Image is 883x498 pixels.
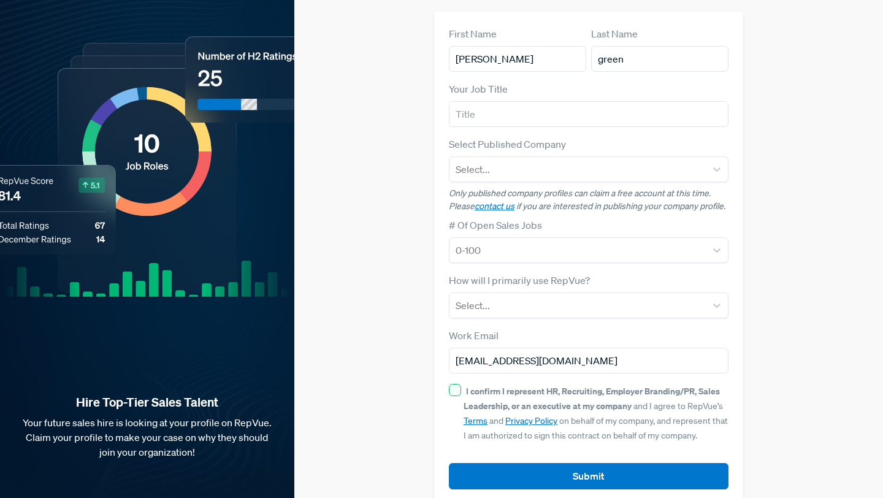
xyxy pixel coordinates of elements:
[449,348,728,373] input: Email
[464,386,728,441] span: and I agree to RepVue’s and on behalf of my company, and represent that I am authorized to sign t...
[464,415,487,426] a: Terms
[20,415,275,459] p: Your future sales hire is looking at your profile on RepVue. Claim your profile to make your case...
[449,46,586,72] input: First Name
[505,415,557,426] a: Privacy Policy
[20,394,275,410] strong: Hire Top-Tier Sales Talent
[449,273,590,288] label: How will I primarily use RepVue?
[591,26,638,41] label: Last Name
[449,463,728,489] button: Submit
[449,187,728,213] p: Only published company profiles can claim a free account at this time. Please if you are interest...
[449,328,499,343] label: Work Email
[449,218,542,232] label: # Of Open Sales Jobs
[449,82,508,96] label: Your Job Title
[464,385,720,412] strong: I confirm I represent HR, Recruiting, Employer Branding/PR, Sales Leadership, or an executive at ...
[449,101,728,127] input: Title
[475,201,514,212] a: contact us
[449,137,566,151] label: Select Published Company
[591,46,728,72] input: Last Name
[449,26,497,41] label: First Name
